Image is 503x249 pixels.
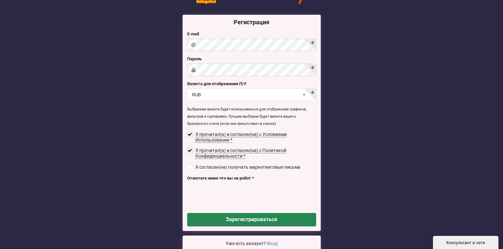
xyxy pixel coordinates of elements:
[187,18,316,26] h3: Регистрация
[187,213,316,226] button: Зарегистрироваться
[267,241,278,246] a: Вход
[187,31,316,37] label: E-mail
[187,164,301,170] label: Я согласен(на) получать маркетинговые письма
[187,107,306,126] small: Выбранная валюта будет использоваться для отображения графиков, фильтров и сортировки. Лучшим выб...
[195,148,286,159] span: Я прочитал(а) и согласен(на) с Политикой Конфиденциальности *
[192,92,201,97] div: RUB
[433,235,500,249] iframe: chat widget
[187,56,316,62] label: Пароль
[187,183,287,208] iframe: reCAPTCHA
[187,81,316,87] label: Валюта для отображения П/У
[187,240,316,247] p: Уже есть аккаунт?
[187,175,316,182] label: Отметьте ниже что вы не робот *
[195,132,287,143] span: Я прочитал(а) и согласен(на) с Условиями Использования *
